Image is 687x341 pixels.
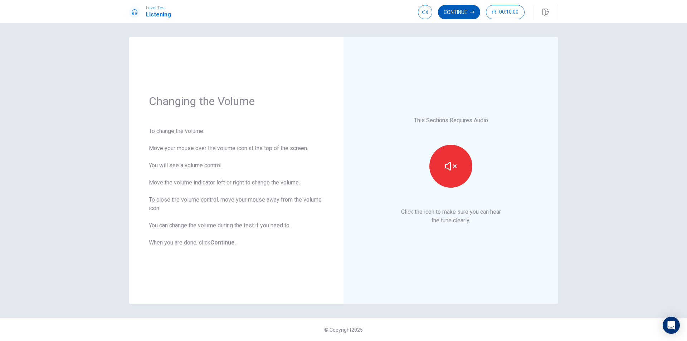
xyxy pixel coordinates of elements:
[146,10,171,19] h1: Listening
[324,327,363,333] span: © Copyright 2025
[486,5,525,19] button: 00:10:00
[499,9,518,15] span: 00:10:00
[663,317,680,334] div: Open Intercom Messenger
[146,5,171,10] span: Level Test
[210,239,235,246] b: Continue
[149,127,323,247] div: To change the volume: Move your mouse over the volume icon at the top of the screen. You will see...
[149,94,323,108] h1: Changing the Volume
[401,208,501,225] p: Click the icon to make sure you can hear the tune clearly.
[414,116,488,125] p: This Sections Requires Audio
[438,5,480,19] button: Continue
